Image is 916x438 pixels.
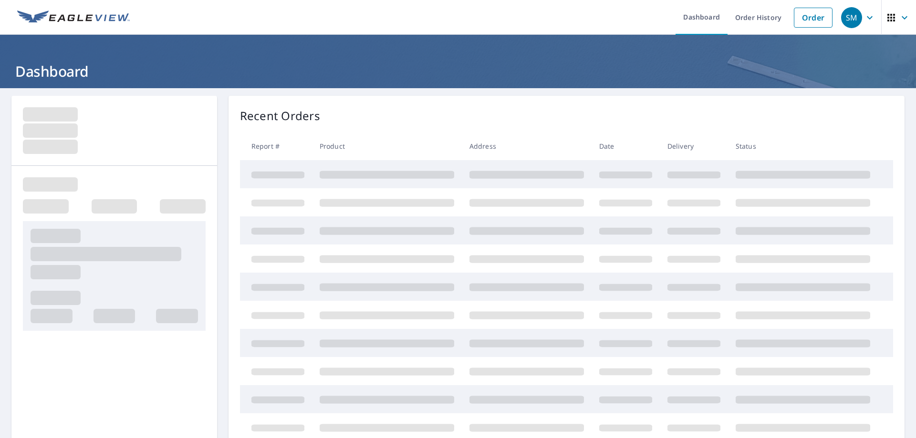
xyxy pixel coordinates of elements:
th: Delivery [660,132,728,160]
th: Date [592,132,660,160]
th: Address [462,132,592,160]
div: SM [841,7,862,28]
img: EV Logo [17,10,130,25]
th: Report # [240,132,312,160]
h1: Dashboard [11,61,905,81]
th: Product [312,132,462,160]
a: Order [794,8,833,28]
p: Recent Orders [240,107,320,124]
th: Status [728,132,878,160]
